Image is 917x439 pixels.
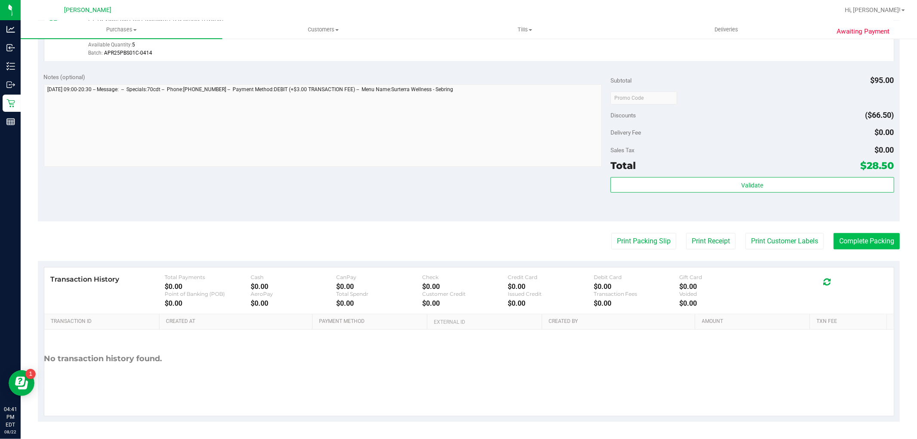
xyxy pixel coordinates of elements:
[508,299,593,307] div: $0.00
[88,50,103,56] span: Batch:
[875,128,894,137] span: $0.00
[422,274,508,280] div: Check
[319,318,424,325] a: Payment Method
[702,318,807,325] a: Amount
[422,282,508,291] div: $0.00
[508,274,593,280] div: Credit Card
[21,21,222,39] a: Purchases
[132,42,135,48] span: 5
[165,291,250,297] div: Point of Banking (POB)
[6,117,15,126] inline-svg: Reports
[222,21,424,39] a: Customers
[679,291,765,297] div: Voided
[6,25,15,34] inline-svg: Analytics
[508,291,593,297] div: Issued Credit
[104,50,152,56] span: APR25PBS01C-0414
[166,318,309,325] a: Created At
[594,282,679,291] div: $0.00
[861,160,894,172] span: $28.50
[686,233,736,249] button: Print Receipt
[422,291,508,297] div: Customer Credit
[44,74,86,80] span: Notes (optional)
[336,299,422,307] div: $0.00
[427,314,542,330] th: External ID
[88,39,306,55] div: Available Quantity:
[165,282,250,291] div: $0.00
[594,299,679,307] div: $0.00
[165,274,250,280] div: Total Payments
[6,43,15,52] inline-svg: Inbound
[25,369,36,379] iframe: Resource center unread badge
[610,177,894,193] button: Validate
[610,160,636,172] span: Total
[679,274,765,280] div: Gift Card
[610,107,636,123] span: Discounts
[424,26,625,34] span: Tills
[6,80,15,89] inline-svg: Outbound
[871,76,894,85] span: $95.00
[251,274,336,280] div: Cash
[703,26,750,34] span: Deliveries
[611,233,676,249] button: Print Packing Slip
[549,318,692,325] a: Created By
[4,429,17,435] p: 08/22
[610,129,641,136] span: Delivery Fee
[336,274,422,280] div: CanPay
[745,233,824,249] button: Print Customer Labels
[837,27,889,37] span: Awaiting Payment
[875,145,894,154] span: $0.00
[336,291,422,297] div: Total Spendr
[422,299,508,307] div: $0.00
[741,182,763,189] span: Validate
[594,291,679,297] div: Transaction Fees
[336,282,422,291] div: $0.00
[834,233,900,249] button: Complete Packing
[251,282,336,291] div: $0.00
[424,21,626,39] a: Tills
[594,274,679,280] div: Debit Card
[44,330,163,388] div: No transaction history found.
[9,370,34,396] iframe: Resource center
[64,6,111,14] span: [PERSON_NAME]
[845,6,901,13] span: Hi, [PERSON_NAME]!
[51,318,156,325] a: Transaction ID
[251,291,336,297] div: AeroPay
[6,99,15,107] inline-svg: Retail
[679,282,765,291] div: $0.00
[223,26,423,34] span: Customers
[508,282,593,291] div: $0.00
[817,318,883,325] a: Txn Fee
[679,299,765,307] div: $0.00
[6,62,15,71] inline-svg: Inventory
[21,26,222,34] span: Purchases
[610,92,677,104] input: Promo Code
[165,299,250,307] div: $0.00
[251,299,336,307] div: $0.00
[626,21,827,39] a: Deliveries
[4,405,17,429] p: 04:41 PM EDT
[865,111,894,120] span: ($66.50)
[610,77,632,84] span: Subtotal
[610,147,635,153] span: Sales Tax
